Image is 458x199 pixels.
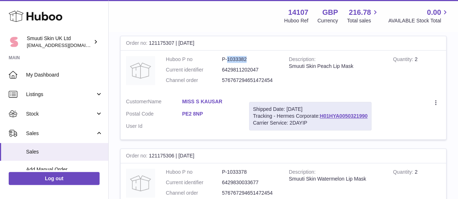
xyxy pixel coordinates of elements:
span: [EMAIL_ADDRESS][DOMAIN_NAME] [27,42,106,48]
span: Sales [26,148,103,155]
span: Sales [26,130,95,137]
dt: Current identifier [166,179,222,186]
strong: 14107 [288,8,308,17]
dt: User Id [126,123,182,130]
span: 216.78 [349,8,371,17]
span: AVAILABLE Stock Total [388,17,449,24]
span: Stock [26,111,95,117]
dd: 6429830033677 [222,179,278,186]
dd: P-1033378 [222,169,278,176]
div: Huboo Ref [284,17,308,24]
div: Currency [318,17,338,24]
span: My Dashboard [26,72,103,78]
dd: 576767294651472454 [222,190,278,196]
img: no-photo.jpg [126,169,155,198]
dt: Postal Code [126,111,182,119]
dd: 6429811202047 [222,66,278,73]
dt: Name [126,98,182,107]
strong: Quantity [393,169,415,177]
dd: 576767294651472454 [222,77,278,84]
a: 216.78 Total sales [347,8,379,24]
span: Total sales [347,17,379,24]
div: 121175306 | [DATE] [121,149,446,163]
div: Tracking - Hermes Corporate: [249,102,371,130]
img: internalAdmin-14107@internal.huboo.com [9,36,20,47]
div: Smuuti Skin Peach Lip Mask [289,63,382,70]
strong: Quantity [393,56,415,64]
dt: Huboo P no [166,56,222,63]
img: no-photo.jpg [126,56,155,85]
strong: Order no [126,40,149,48]
span: Listings [26,91,95,98]
strong: Description [289,56,316,64]
div: Smuuti Skin Watermelon Lip Mask [289,176,382,182]
a: MISS S KAUSAR [182,98,238,105]
strong: Order no [126,153,149,160]
a: 0.00 AVAILABLE Stock Total [388,8,449,24]
div: Smuuti Skin UK Ltd [27,35,92,49]
a: PE2 8NP [182,111,238,117]
span: Add Manual Order [26,166,103,173]
div: Carrier Service: 2DAYIP [253,120,367,126]
div: 121175307 | [DATE] [121,36,446,51]
strong: GBP [322,8,338,17]
span: 0.00 [427,8,441,17]
dd: P-1033382 [222,56,278,63]
dt: Channel order [166,77,222,84]
dt: Channel order [166,190,222,196]
a: Log out [9,172,100,185]
strong: Description [289,169,316,177]
dt: Current identifier [166,66,222,73]
td: 2 [387,51,446,93]
span: Customer [126,99,148,104]
dt: Huboo P no [166,169,222,176]
a: H01HYA0050321990 [320,113,367,119]
div: Shipped Date: [DATE] [253,106,367,113]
